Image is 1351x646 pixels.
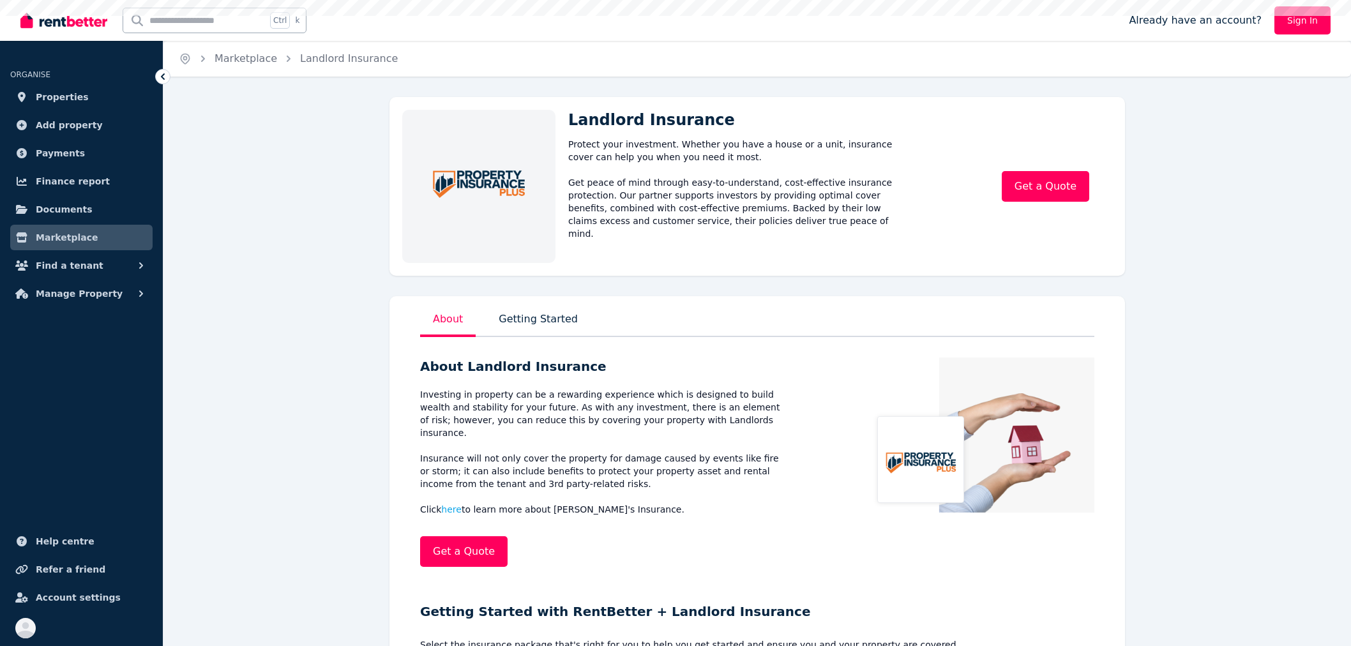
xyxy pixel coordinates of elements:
[420,536,508,567] a: Get a Quote
[10,84,153,110] a: Properties
[568,138,895,240] p: Protect your investment. Whether you have a house or a unit, insurance cover can help you when yo...
[36,202,93,217] span: Documents
[36,146,85,161] span: Payments
[36,534,94,549] span: Help centre
[36,230,98,245] span: Marketplace
[300,52,398,64] a: Landlord Insurance
[1002,171,1089,202] a: Get a Quote
[36,286,123,301] span: Manage Property
[36,258,103,273] span: Find a tenant
[420,357,788,375] h5: About Landlord Insurance
[870,357,1094,513] img: Landlord Insurance
[295,15,299,26] span: k
[420,603,1094,620] p: Getting Started with RentBetter + Landlord Insurance
[1129,13,1262,28] span: Already have an account?
[36,590,121,605] span: Account settings
[10,225,153,250] a: Marketplace
[270,12,290,29] span: Ctrl
[10,169,153,194] a: Finance report
[36,562,105,577] span: Refer a friend
[10,585,153,610] a: Account settings
[10,112,153,138] a: Add property
[36,117,103,133] span: Add property
[568,110,895,130] h1: Landlord Insurance
[10,529,153,554] a: Help centre
[10,253,153,278] button: Find a tenant
[420,309,476,337] p: About
[420,388,788,516] p: Investing in property can be a rewarding experience which is designed to build wealth and stabili...
[496,309,580,337] p: Getting Started
[10,557,153,582] a: Refer a friend
[10,197,153,222] a: Documents
[10,140,153,166] a: Payments
[10,281,153,306] button: Manage Property
[36,89,89,105] span: Properties
[441,504,462,515] a: here
[163,41,413,77] nav: Breadcrumb
[215,52,277,64] a: Marketplace
[36,174,110,189] span: Finance report
[10,70,50,79] span: ORGANISE
[433,170,525,198] img: Landlord Insurance
[20,11,107,30] img: RentBetter
[1274,6,1331,34] a: Sign In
